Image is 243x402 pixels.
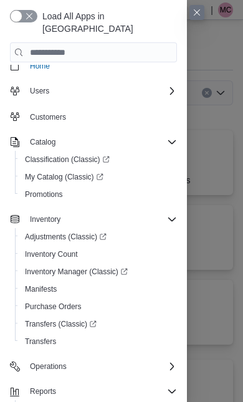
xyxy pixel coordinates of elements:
[15,246,182,263] button: Inventory Count
[30,86,49,96] span: Users
[20,299,177,314] span: Purchase Orders
[25,249,78,259] span: Inventory Count
[20,187,177,202] span: Promotions
[30,112,66,122] span: Customers
[20,152,115,167] a: Classification (Classic)
[25,110,71,125] a: Customers
[25,232,107,242] span: Adjustments (Classic)
[20,152,177,167] span: Classification (Classic)
[20,187,68,202] a: Promotions
[25,212,65,227] button: Inventory
[189,5,204,20] button: Close this dialog
[20,264,177,279] span: Inventory Manager (Classic)
[25,155,110,165] span: Classification (Classic)
[5,57,182,75] button: Home
[20,317,177,332] span: Transfers (Classic)
[25,284,57,294] span: Manifests
[15,298,182,315] button: Purchase Orders
[15,151,182,168] a: Classification (Classic)
[25,337,56,347] span: Transfers
[20,317,102,332] a: Transfers (Classic)
[25,384,61,399] button: Reports
[20,170,177,184] span: My Catalog (Classic)
[15,280,182,298] button: Manifests
[20,229,112,244] a: Adjustments (Classic)
[25,108,177,124] span: Customers
[30,137,55,147] span: Catalog
[15,263,182,280] a: Inventory Manager (Classic)
[20,299,87,314] a: Purchase Orders
[25,84,177,98] span: Users
[25,319,97,329] span: Transfers (Classic)
[20,334,177,349] span: Transfers
[30,361,67,371] span: Operations
[20,282,62,297] a: Manifests
[15,333,182,350] button: Transfers
[25,359,72,374] button: Operations
[37,10,177,35] span: Load All Apps in [GEOGRAPHIC_DATA]
[20,334,61,349] a: Transfers
[15,168,182,186] a: My Catalog (Classic)
[20,170,108,184] a: My Catalog (Classic)
[25,189,63,199] span: Promotions
[5,107,182,125] button: Customers
[25,172,103,182] span: My Catalog (Classic)
[5,358,182,375] button: Operations
[30,61,50,71] span: Home
[5,383,182,400] button: Reports
[15,315,182,333] a: Transfers (Classic)
[25,135,177,150] span: Catalog
[15,228,182,246] a: Adjustments (Classic)
[25,302,82,312] span: Purchase Orders
[5,211,182,228] button: Inventory
[25,384,177,399] span: Reports
[25,84,54,98] button: Users
[30,386,56,396] span: Reports
[25,212,177,227] span: Inventory
[20,247,83,262] a: Inventory Count
[25,58,177,74] span: Home
[20,247,177,262] span: Inventory Count
[25,267,128,277] span: Inventory Manager (Classic)
[20,282,177,297] span: Manifests
[20,264,133,279] a: Inventory Manager (Classic)
[15,186,182,203] button: Promotions
[5,133,182,151] button: Catalog
[25,59,55,74] a: Home
[30,214,60,224] span: Inventory
[20,229,177,244] span: Adjustments (Classic)
[25,359,177,374] span: Operations
[25,135,60,150] button: Catalog
[5,82,182,100] button: Users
